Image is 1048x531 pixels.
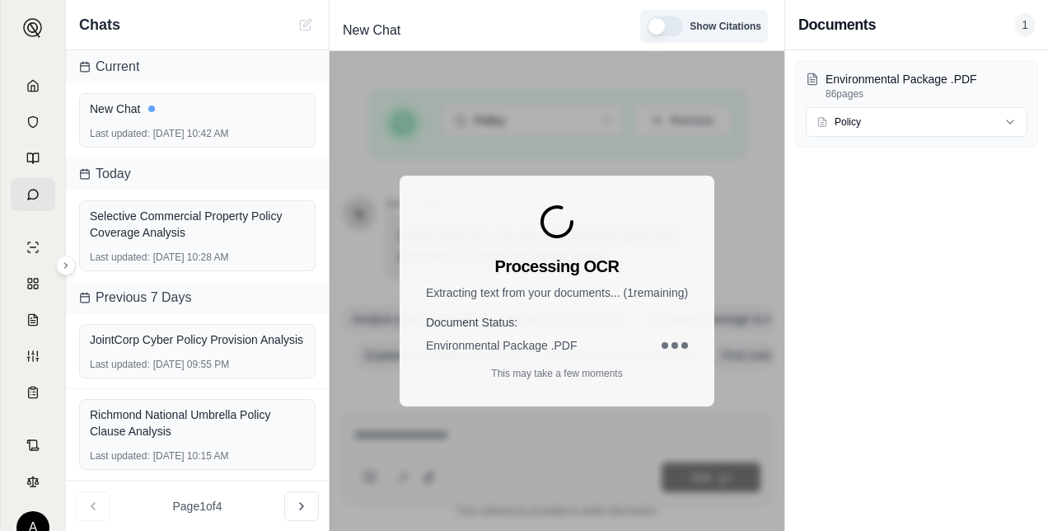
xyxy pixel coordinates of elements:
[11,69,55,102] a: Home
[11,178,55,211] a: Chat
[90,358,150,371] span: Last updated:
[826,87,1027,101] p: 86 pages
[173,498,222,515] span: Page 1 of 4
[90,127,150,140] span: Last updated:
[90,127,305,140] div: [DATE] 10:42 AM
[336,17,407,44] span: New Chat
[56,256,76,275] button: Expand sidebar
[426,337,578,354] span: Environmental Package .PDF
[826,71,1027,87] p: Environmental Package .PDF
[90,331,305,348] div: JointCorp Cyber Policy Provision Analysis
[90,101,305,117] div: New Chat
[11,429,55,462] a: Contract Analysis
[90,251,150,264] span: Last updated:
[90,449,305,463] div: [DATE] 10:15 AM
[798,13,876,36] h3: Documents
[90,449,150,463] span: Last updated:
[336,17,627,44] div: Edit Title
[491,367,622,380] p: This may take a few moments
[11,465,55,498] a: Legal Search Engine
[11,340,55,373] a: Custom Report
[690,20,761,33] span: Show Citations
[1015,13,1035,36] span: 1
[90,406,305,439] div: Richmond National Umbrella Policy Clause Analysis
[11,142,55,175] a: Prompt Library
[66,50,329,83] div: Current
[90,358,305,371] div: [DATE] 09:55 PM
[11,303,55,336] a: Claim Coverage
[426,284,688,301] p: Extracting text from your documents... ( 1 remaining)
[11,106,55,139] a: Documents Vault
[296,15,316,35] button: Cannot create new chat while OCR is processing
[90,251,305,264] div: [DATE] 10:28 AM
[11,267,55,300] a: Policy Comparisons
[90,208,305,241] div: Selective Commercial Property Policy Coverage Analysis
[426,314,688,331] h4: Document Status:
[23,18,43,38] img: Expand sidebar
[11,376,55,409] a: Coverage Table
[66,157,329,190] div: Today
[79,13,120,36] span: Chats
[11,231,55,264] a: Single Policy
[66,281,329,314] div: Previous 7 Days
[806,71,1027,101] button: Environmental Package .PDF86pages
[16,12,49,45] button: Expand sidebar
[495,255,620,278] h3: Processing OCR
